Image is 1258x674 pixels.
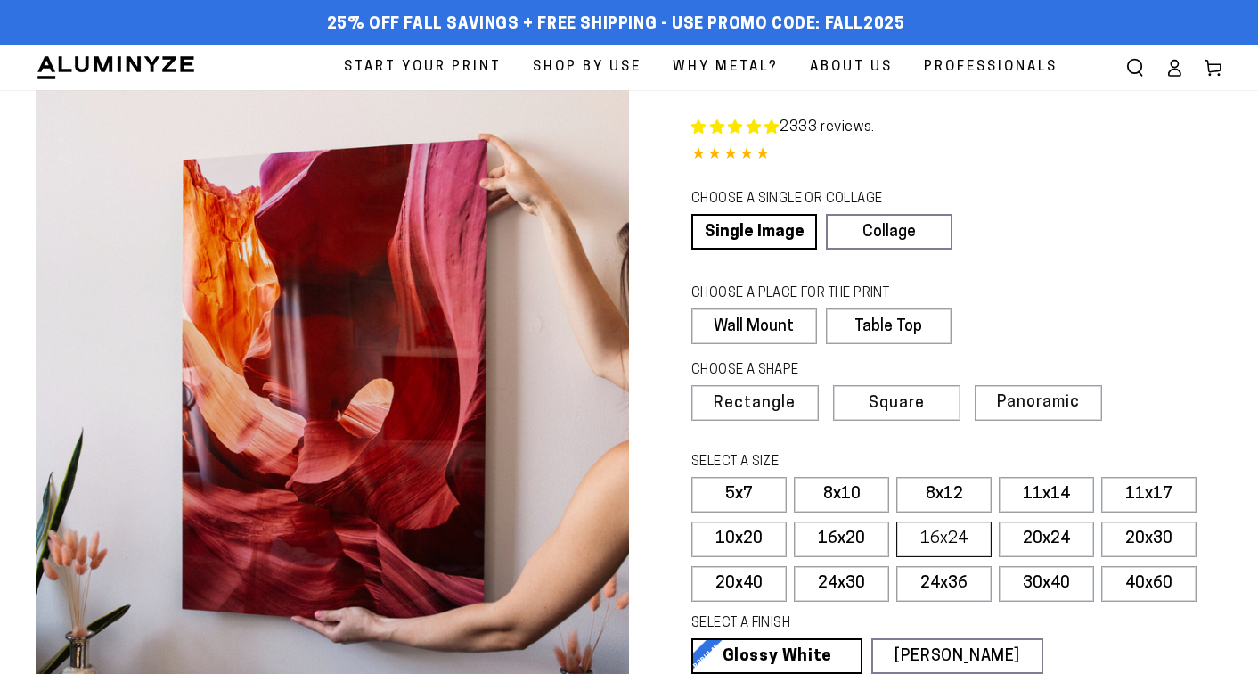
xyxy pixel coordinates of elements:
[871,638,1042,674] a: [PERSON_NAME]
[794,522,889,557] label: 16x20
[714,396,796,412] span: Rectangle
[1101,522,1197,557] label: 20x30
[924,55,1058,79] span: Professionals
[1115,48,1155,87] summary: Search our site
[691,477,787,513] label: 5x7
[999,566,1094,602] label: 30x40
[519,45,655,90] a: Shop By Use
[691,190,935,210] legend: CHOOSE A SINGLE OR COLLAGE
[659,45,792,90] a: Why Metal?
[896,477,992,513] label: 8x12
[1101,477,1197,513] label: 11x17
[691,614,1003,634] legend: SELECT A FINISH
[896,522,992,557] label: 16x24
[331,45,515,90] a: Start Your Print
[826,214,952,250] a: Collage
[999,522,1094,557] label: 20x24
[327,15,905,35] span: 25% off FALL Savings + Free Shipping - Use Promo Code: FALL2025
[911,45,1071,90] a: Professionals
[691,566,787,602] label: 20x40
[999,477,1094,513] label: 11x14
[997,394,1080,411] span: Panoramic
[1101,566,1197,602] label: 40x60
[826,308,952,344] label: Table Top
[794,477,889,513] label: 8x10
[36,54,196,81] img: Aluminyze
[533,55,641,79] span: Shop By Use
[796,45,906,90] a: About Us
[691,284,935,304] legend: CHOOSE A PLACE FOR THE PRINT
[691,638,862,674] a: Glossy White
[794,566,889,602] label: 24x30
[344,55,502,79] span: Start Your Print
[896,566,992,602] label: 24x36
[691,453,1003,473] legend: SELECT A SIZE
[691,522,787,557] label: 10x20
[691,214,817,250] a: Single Image
[691,308,817,344] label: Wall Mount
[869,396,925,412] span: Square
[691,361,937,381] legend: CHOOSE A SHAPE
[810,55,893,79] span: About Us
[673,55,779,79] span: Why Metal?
[691,143,1222,168] div: 4.85 out of 5.0 stars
